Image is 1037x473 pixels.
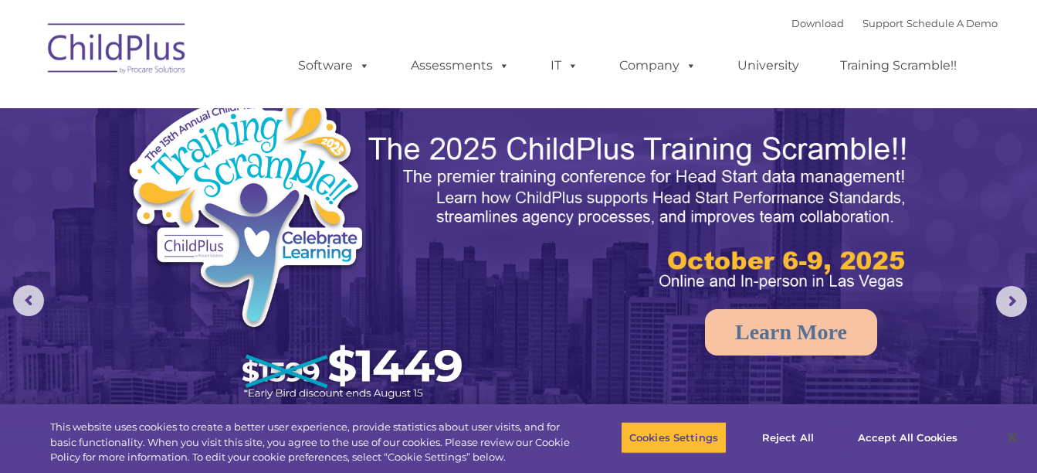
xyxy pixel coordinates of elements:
[722,50,815,81] a: University
[395,50,525,81] a: Assessments
[791,17,844,29] a: Download
[604,50,712,81] a: Company
[907,17,998,29] a: Schedule A Demo
[215,102,262,114] span: Last name
[862,17,903,29] a: Support
[849,421,966,454] button: Accept All Cookies
[791,17,998,29] font: |
[40,12,195,90] img: ChildPlus by Procare Solutions
[215,165,280,177] span: Phone number
[705,309,877,356] a: Learn More
[50,420,571,465] div: This website uses cookies to create a better user experience, provide statistics about user visit...
[825,50,972,81] a: Training Scramble!!
[621,421,727,454] button: Cookies Settings
[995,420,1029,454] button: Close
[535,50,594,81] a: IT
[283,50,385,81] a: Software
[740,421,836,454] button: Reject All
